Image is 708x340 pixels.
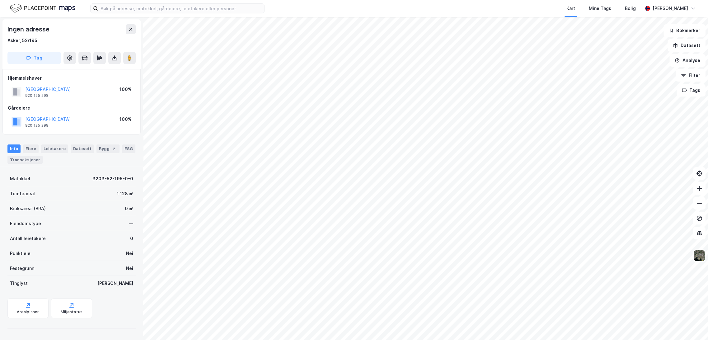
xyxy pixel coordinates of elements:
div: [PERSON_NAME] [97,280,133,287]
div: Nei [126,250,133,257]
button: Bokmerker [663,24,706,37]
div: Arealplaner [17,309,39,314]
div: Nei [126,265,133,272]
div: 0 [130,235,133,242]
div: Kart [566,5,575,12]
div: Info [7,144,21,153]
div: Leietakere [41,144,68,153]
div: Tinglyst [10,280,28,287]
button: Filter [676,69,706,82]
div: Hjemmelshaver [8,74,135,82]
button: Analyse [669,54,706,67]
div: 100% [120,116,132,123]
div: Miljøstatus [61,309,82,314]
div: Bygg [96,144,120,153]
button: Datasett [668,39,706,52]
div: 0 ㎡ [125,205,133,212]
div: Bruksareal (BRA) [10,205,46,212]
div: Eiere [23,144,39,153]
div: 3203-52-195-0-0 [92,175,133,182]
div: — [129,220,133,227]
div: Ingen adresse [7,24,50,34]
div: Bolig [625,5,636,12]
button: Tags [677,84,706,97]
div: 100% [120,86,132,93]
div: Mine Tags [589,5,611,12]
div: Festegrunn [10,265,34,272]
div: Antall leietakere [10,235,46,242]
img: 9k= [693,250,705,262]
div: Matrikkel [10,175,30,182]
div: ESG [122,144,135,153]
div: Datasett [71,144,94,153]
div: 920 125 298 [25,93,49,98]
div: Punktleie [10,250,30,257]
div: Gårdeiere [8,104,135,112]
div: Asker, 52/195 [7,37,37,44]
div: Transaksjoner [7,156,43,164]
div: Kontrollprogram for chat [677,310,708,340]
button: Tag [7,52,61,64]
div: Eiendomstype [10,220,41,227]
div: [PERSON_NAME] [653,5,688,12]
div: 2 [111,146,117,152]
iframe: Chat Widget [677,310,708,340]
img: logo.f888ab2527a4732fd821a326f86c7f29.svg [10,3,75,14]
div: 920 125 298 [25,123,49,128]
input: Søk på adresse, matrikkel, gårdeiere, leietakere eller personer [98,4,264,13]
div: Tomteareal [10,190,35,197]
div: 1 128 ㎡ [117,190,133,197]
